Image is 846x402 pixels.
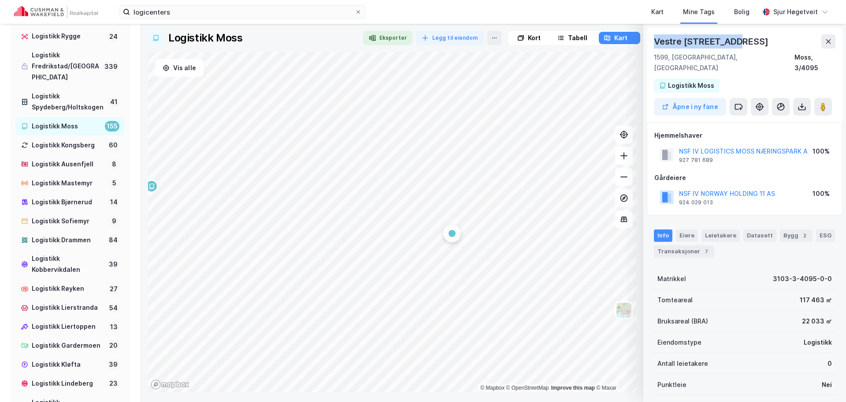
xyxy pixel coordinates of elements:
a: Logistikk Kongsberg60 [16,136,125,154]
div: 117 463 ㎡ [800,295,832,305]
div: 0 [827,358,832,369]
div: Kort [528,33,541,43]
img: cushman-wakefield-realkapital-logo.202ea83816669bd177139c58696a8fa1.svg [14,6,98,18]
div: Logistikk Ausenfjell [32,159,105,170]
div: Logistikk Kobbervikdalen [32,253,104,275]
a: Logistikk Gardermoen20 [16,337,125,355]
div: Logistikk Lindeberg [32,378,104,389]
div: Logistikk Fredrikstad/[GEOGRAPHIC_DATA] [32,50,99,83]
div: Eiendomstype [657,337,701,348]
div: Bolig [734,7,750,17]
div: 14 [108,197,119,207]
a: Improve this map [551,385,595,391]
div: 1599, [GEOGRAPHIC_DATA], [GEOGRAPHIC_DATA] [654,52,794,73]
a: OpenStreetMap [506,385,549,391]
a: Logistikk Fredrikstad/[GEOGRAPHIC_DATA]339 [16,46,125,86]
div: 39 [107,359,119,370]
div: Logistikk Moss [32,121,101,132]
div: 100% [813,188,830,199]
div: 7 [702,247,711,256]
div: Datasett [743,229,776,242]
div: Info [654,229,672,242]
div: Moss, 3/4095 [794,52,835,73]
a: Logistikk Liertoppen13 [16,318,125,336]
div: Logistikk Drammen [32,235,104,246]
a: Logistikk Bjørnerud14 [16,193,125,211]
iframe: Chat Widget [802,360,846,402]
a: Logistikk Røyken27 [16,280,125,298]
div: Gårdeiere [654,173,835,183]
div: Logistikk Rygge [32,31,104,42]
div: 39 [107,259,119,270]
div: Bygg [780,229,813,242]
a: Logistikk Spydeberg/Holtskogen41 [16,87,125,116]
a: Logistikk Rygge24 [16,27,125,45]
div: 13 [108,322,119,332]
div: Logistikk Kongsberg [32,140,104,151]
div: Kart [614,33,627,43]
div: Logistikk Sofiemyr [32,216,105,227]
div: 339 [103,61,119,72]
div: Hjemmelshaver [654,130,835,141]
div: Antall leietakere [657,358,708,369]
div: 2 [800,231,809,240]
div: 24 [108,31,119,42]
div: Logistikk [804,337,832,348]
div: Logistikk Moss [668,80,714,91]
div: Eiere [676,229,698,242]
div: Map marker [449,230,456,237]
div: 8 [109,159,119,169]
button: Vis alle [155,59,204,77]
a: Maxar [596,385,616,391]
a: Logistikk Drammen84 [16,231,125,249]
div: Bruksareal (BRA) [657,316,708,327]
button: Eksporter [363,31,412,45]
div: 3103-3-4095-0-0 [773,274,832,284]
a: Logistikk Lierstranda54 [16,299,125,317]
a: Logistikk Sofiemyr9 [16,212,125,230]
div: 84 [107,235,119,245]
div: Logistikk Spydeberg/Holtskogen [32,91,105,113]
input: Søk på adresse, matrikkel, gårdeiere, leietakere eller personer [130,5,355,19]
div: 155 [105,121,119,131]
div: Tabell [568,33,587,43]
a: Logistikk Lindeberg23 [16,375,125,393]
div: Vestre [STREET_ADDRESS] [654,34,770,49]
div: Logistikk Moss [168,31,242,45]
div: 9 [109,216,119,226]
div: Logistikk Liertoppen [32,321,105,332]
a: Logistikk Moss155 [16,117,125,135]
div: 927 781 689 [679,157,713,164]
div: Logistikk Kløfta [32,359,104,370]
a: Mapbox [480,385,505,391]
div: 22 033 ㎡ [802,316,832,327]
div: 20 [108,340,119,351]
div: Map marker [145,180,158,193]
button: Åpne i ny fane [654,98,726,116]
a: Mapbox homepage [151,379,189,390]
div: 924 029 013 [679,199,713,206]
div: Leietakere [701,229,740,242]
div: 41 [108,97,119,107]
div: 27 [108,284,119,294]
a: Logistikk Mastemyr5 [16,174,125,192]
a: Logistikk Ausenfjell8 [16,155,125,173]
div: 5 [109,178,119,188]
canvas: Map [148,52,636,392]
div: 60 [107,140,119,150]
div: Logistikk Mastemyr [32,178,105,189]
a: Logistikk Kobbervikdalen39 [16,250,125,279]
div: Logistikk Bjørnerud [32,197,105,208]
div: Tomteareal [657,295,693,305]
div: Logistikk Lierstranda [32,302,104,313]
div: Kontrollprogram for chat [802,360,846,402]
div: Transaksjoner [654,245,714,258]
div: Logistikk Røyken [32,283,104,294]
div: 100% [813,146,830,157]
div: Kart [651,7,664,17]
div: ESG [816,229,835,242]
div: Mine Tags [683,7,715,17]
div: Punktleie [657,379,686,390]
div: Matrikkel [657,274,686,284]
img: Z [616,302,632,319]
